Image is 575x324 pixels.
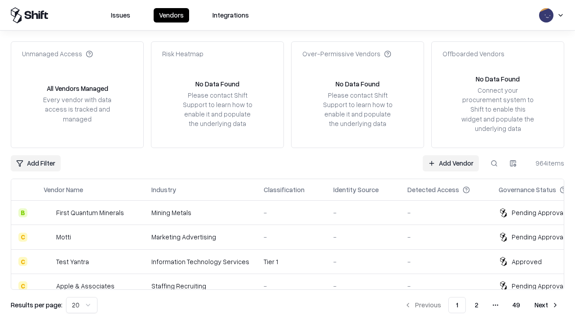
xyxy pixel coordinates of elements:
div: Offboarded Vendors [442,49,504,58]
button: Next [529,297,564,313]
button: Add Filter [11,155,61,171]
div: Approved [512,257,542,266]
div: Classification [264,185,305,194]
div: - [407,208,484,217]
div: 964 items [528,158,564,168]
div: Unmanaged Access [22,49,93,58]
img: Apple & Associates [44,281,53,290]
div: Mining Metals [151,208,249,217]
button: Issues [106,8,136,22]
nav: pagination [399,297,564,313]
div: All Vendors Managed [47,84,108,93]
div: Pending Approval [512,208,565,217]
p: Results per page: [11,300,62,310]
div: Test Yantra [56,257,89,266]
button: 49 [505,297,527,313]
div: No Data Found [195,79,239,89]
div: Identity Source [333,185,379,194]
div: C [18,257,27,266]
div: Pending Approval [512,281,565,291]
div: Over-Permissive Vendors [302,49,391,58]
div: Staffing Recruiting [151,281,249,291]
div: No Data Found [476,74,520,84]
div: Marketing Advertising [151,232,249,242]
img: First Quantum Minerals [44,208,53,217]
div: First Quantum Minerals [56,208,124,217]
div: Motti [56,232,71,242]
div: Pending Approval [512,232,565,242]
div: Risk Heatmap [162,49,203,58]
div: No Data Found [336,79,380,89]
div: Every vendor with data access is tracked and managed [40,95,115,123]
div: Tier 1 [264,257,319,266]
div: Connect your procurement system to Shift to enable this widget and populate the underlying data [460,85,535,133]
button: Integrations [207,8,254,22]
div: - [407,257,484,266]
div: Vendor Name [44,185,83,194]
button: 1 [448,297,466,313]
img: Test Yantra [44,257,53,266]
div: - [264,208,319,217]
div: - [264,281,319,291]
div: Industry [151,185,176,194]
button: 2 [468,297,486,313]
div: - [264,232,319,242]
div: - [333,232,393,242]
div: - [333,281,393,291]
div: - [407,232,484,242]
div: C [18,233,27,242]
div: Information Technology Services [151,257,249,266]
div: - [333,208,393,217]
a: Add Vendor [423,155,479,171]
div: - [407,281,484,291]
div: - [333,257,393,266]
div: Apple & Associates [56,281,115,291]
div: Detected Access [407,185,459,194]
div: B [18,208,27,217]
img: Motti [44,233,53,242]
button: Vendors [154,8,189,22]
div: Please contact Shift Support to learn how to enable it and populate the underlying data [180,90,255,129]
div: Please contact Shift Support to learn how to enable it and populate the underlying data [320,90,395,129]
div: Governance Status [499,185,556,194]
div: C [18,281,27,290]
